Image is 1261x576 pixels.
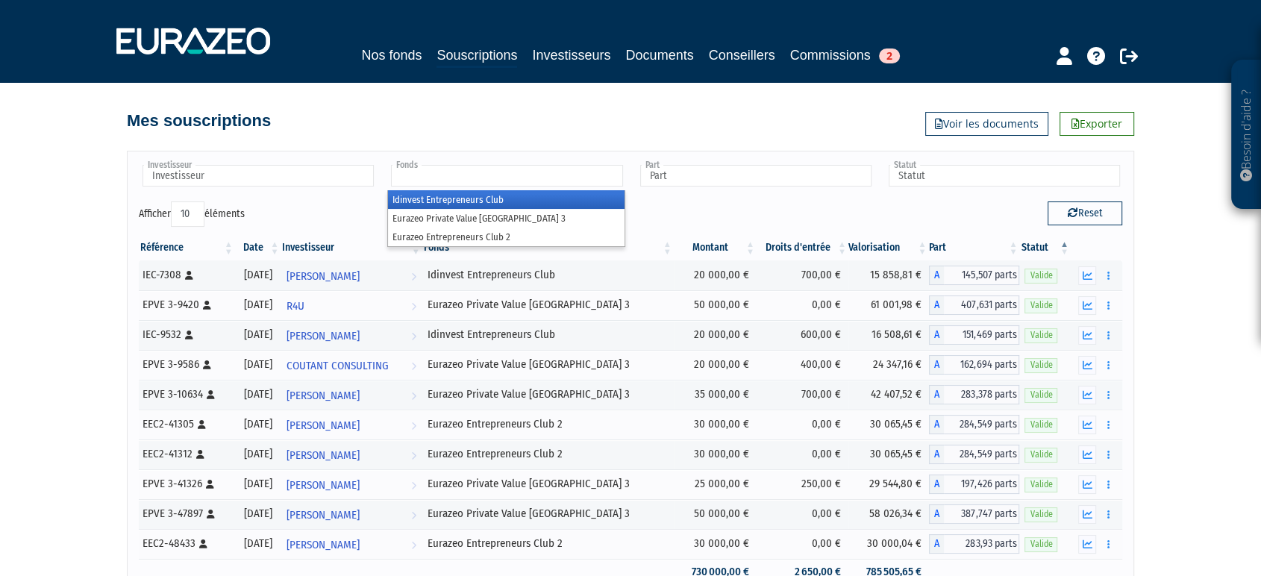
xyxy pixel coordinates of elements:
[532,45,610,66] a: Investisseurs
[411,531,416,559] i: Voir l'investisseur
[388,209,624,228] li: Eurazeo Private Value [GEOGRAPHIC_DATA] 3
[203,360,211,369] i: [Français] Personne physique
[944,475,1020,494] span: 197,426 parts
[879,48,900,63] span: 2
[929,266,944,285] span: A
[428,327,669,342] div: Idinvest Entrepreneurs Club
[287,322,360,350] span: [PERSON_NAME]
[185,271,193,280] i: [Français] Personne physique
[143,386,230,402] div: EPVE 3-10634
[361,45,422,66] a: Nos fonds
[1024,269,1057,283] span: Valide
[1024,478,1057,492] span: Valide
[757,320,848,350] td: 600,00 €
[287,263,360,290] span: [PERSON_NAME]
[757,439,848,469] td: 0,00 €
[1024,388,1057,402] span: Valide
[143,416,230,432] div: EEC2-41305
[428,416,669,432] div: Eurazeo Entrepreneurs Club 2
[1048,201,1122,225] button: Reset
[709,45,775,66] a: Conseillers
[240,386,276,402] div: [DATE]
[929,415,1020,434] div: A - Eurazeo Entrepreneurs Club 2
[848,499,929,529] td: 58 026,34 €
[139,235,235,260] th: Référence : activer pour trier la colonne par ordre croissant
[281,439,422,469] a: [PERSON_NAME]
[207,510,215,519] i: [Français] Personne physique
[848,260,929,290] td: 15 858,81 €
[944,445,1020,464] span: 284,549 parts
[281,260,422,290] a: [PERSON_NAME]
[848,320,929,350] td: 16 508,61 €
[674,350,757,380] td: 20 000,00 €
[428,476,669,492] div: Eurazeo Private Value [GEOGRAPHIC_DATA] 3
[287,472,360,499] span: [PERSON_NAME]
[1024,358,1057,372] span: Valide
[757,290,848,320] td: 0,00 €
[848,380,929,410] td: 42 407,52 €
[929,355,944,375] span: A
[1060,112,1134,136] a: Exporter
[171,201,204,227] select: Afficheréléments
[929,415,944,434] span: A
[139,201,245,227] label: Afficher éléments
[929,385,944,404] span: A
[674,499,757,529] td: 50 000,00 €
[198,420,206,429] i: [Français] Personne physique
[428,536,669,551] div: Eurazeo Entrepreneurs Club 2
[757,499,848,529] td: 0,00 €
[929,266,1020,285] div: A - Idinvest Entrepreneurs Club
[757,260,848,290] td: 700,00 €
[240,446,276,462] div: [DATE]
[674,320,757,350] td: 20 000,00 €
[1024,448,1057,462] span: Valide
[281,410,422,439] a: [PERSON_NAME]
[674,469,757,499] td: 25 000,00 €
[848,235,929,260] th: Valorisation: activer pour trier la colonne par ordre croissant
[436,45,517,68] a: Souscriptions
[848,469,929,499] td: 29 544,80 €
[287,501,360,529] span: [PERSON_NAME]
[281,235,422,260] th: Investisseur: activer pour trier la colonne par ordre croissant
[929,445,1020,464] div: A - Eurazeo Entrepreneurs Club 2
[281,529,422,559] a: [PERSON_NAME]
[411,322,416,350] i: Voir l'investisseur
[281,320,422,350] a: [PERSON_NAME]
[929,385,1020,404] div: A - Eurazeo Private Value Europe 3
[143,327,230,342] div: IEC-9532
[411,352,416,380] i: Voir l'investisseur
[790,45,900,66] a: Commissions2
[240,536,276,551] div: [DATE]
[287,292,304,320] span: R4U
[929,295,1020,315] div: A - Eurazeo Private Value Europe 3
[674,380,757,410] td: 35 000,00 €
[757,235,848,260] th: Droits d'entrée: activer pour trier la colonne par ordre croissant
[143,506,230,522] div: EPVE 3-47897
[143,446,230,462] div: EEC2-41312
[281,290,422,320] a: R4U
[1024,537,1057,551] span: Valide
[929,355,1020,375] div: A - Eurazeo Private Value Europe 3
[944,385,1020,404] span: 283,378 parts
[240,506,276,522] div: [DATE]
[287,442,360,469] span: [PERSON_NAME]
[428,386,669,402] div: Eurazeo Private Value [GEOGRAPHIC_DATA] 3
[1024,298,1057,313] span: Valide
[757,380,848,410] td: 700,00 €
[235,235,281,260] th: Date: activer pour trier la colonne par ordre croissant
[848,410,929,439] td: 30 065,45 €
[848,439,929,469] td: 30 065,45 €
[929,504,1020,524] div: A - Eurazeo Private Value Europe 3
[411,442,416,469] i: Voir l'investisseur
[674,439,757,469] td: 30 000,00 €
[848,290,929,320] td: 61 001,98 €
[929,475,1020,494] div: A - Eurazeo Private Value Europe 3
[929,325,1020,345] div: A - Idinvest Entrepreneurs Club
[287,352,389,380] span: COUTANT CONSULTING
[757,410,848,439] td: 0,00 €
[281,350,422,380] a: COUTANT CONSULTING
[626,45,694,66] a: Documents
[1024,418,1057,432] span: Valide
[929,325,944,345] span: A
[944,266,1020,285] span: 145,507 parts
